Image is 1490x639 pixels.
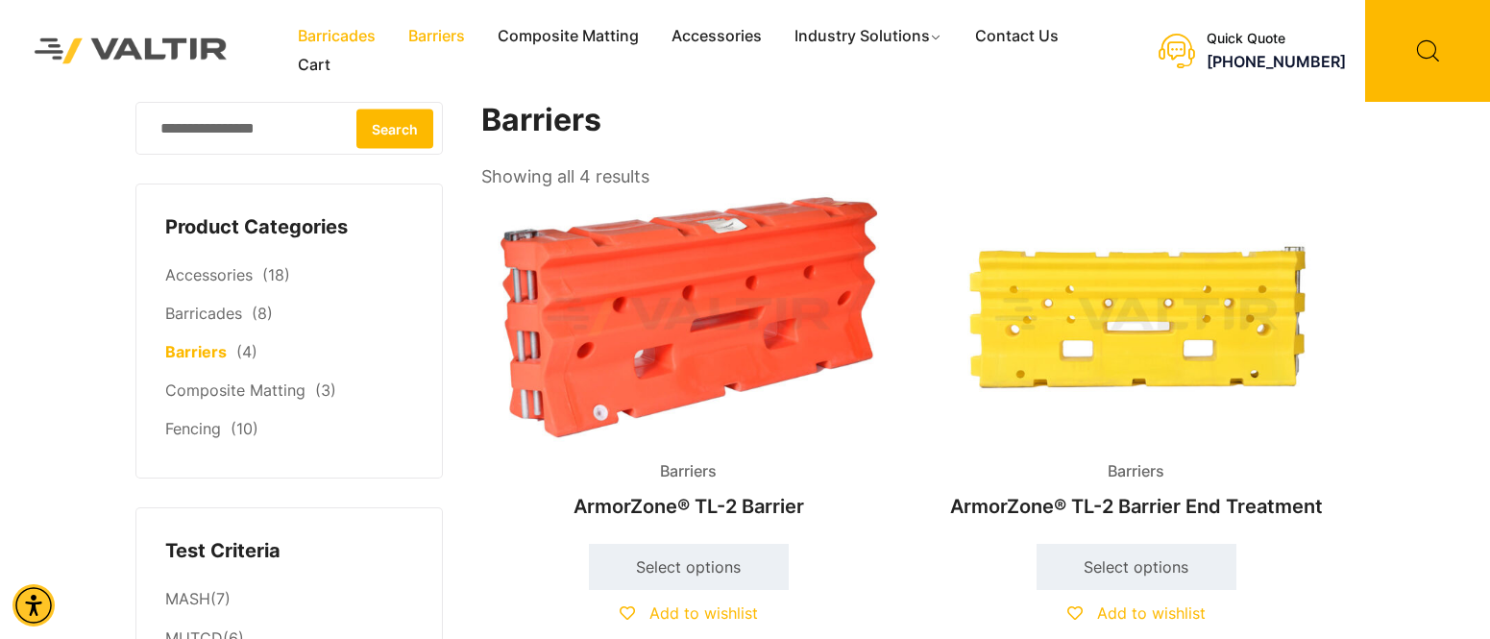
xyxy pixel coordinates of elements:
a: Add to wishlist [620,603,758,623]
a: Composite Matting [481,22,655,51]
a: call (888) 496-3625 [1207,52,1346,71]
a: Add to wishlist [1067,603,1206,623]
a: BarriersArmorZone® TL-2 Barrier End Treatment [929,192,1344,528]
a: Contact Us [959,22,1075,51]
a: BarriersArmorZone® TL-2 Barrier [481,192,896,528]
span: Barriers [1093,457,1179,486]
span: Add to wishlist [649,603,758,623]
span: Barriers [646,457,731,486]
a: Select options for “ArmorZone® TL-2 Barrier End Treatment” [1037,544,1236,590]
a: Industry Solutions [778,22,960,51]
button: Search [356,109,433,148]
img: Barriers [481,192,896,441]
a: Fencing [165,419,221,438]
p: Showing all 4 results [481,160,649,193]
a: Composite Matting [165,381,305,400]
span: (8) [252,304,273,323]
span: (18) [262,265,290,284]
h2: ArmorZone® TL-2 Barrier [481,485,896,528]
a: Barricades [165,304,242,323]
img: Barriers [929,192,1344,441]
h4: Product Categories [165,213,413,242]
a: MASH [165,589,210,608]
span: Add to wishlist [1097,603,1206,623]
a: Barriers [392,22,481,51]
h1: Barriers [481,102,1346,139]
a: Cart [281,51,347,80]
span: (3) [315,381,336,400]
div: Quick Quote [1207,31,1346,47]
a: Accessories [655,22,778,51]
h4: Test Criteria [165,537,413,566]
a: Barricades [281,22,392,51]
a: Accessories [165,265,253,284]
a: Barriers [165,342,227,361]
div: Accessibility Menu [12,584,55,627]
a: Select options for “ArmorZone® TL-2 Barrier” [589,544,789,590]
input: Search for: [135,102,443,155]
li: (7) [165,579,413,619]
span: (4) [236,342,257,361]
span: (10) [231,419,258,438]
img: Valtir Rentals [14,18,248,85]
h2: ArmorZone® TL-2 Barrier End Treatment [929,485,1344,528]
